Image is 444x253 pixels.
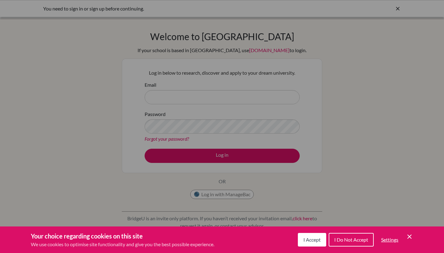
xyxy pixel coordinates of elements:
p: We use cookies to optimise site functionality and give you the best possible experience. [31,241,214,248]
button: I Do Not Accept [329,233,374,247]
h3: Your choice regarding cookies on this site [31,231,214,241]
span: Settings [381,237,398,243]
button: I Accept [298,233,326,247]
span: I Do Not Accept [334,237,368,243]
span: I Accept [303,237,321,243]
button: Settings [376,234,403,246]
button: Save and close [406,233,413,240]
